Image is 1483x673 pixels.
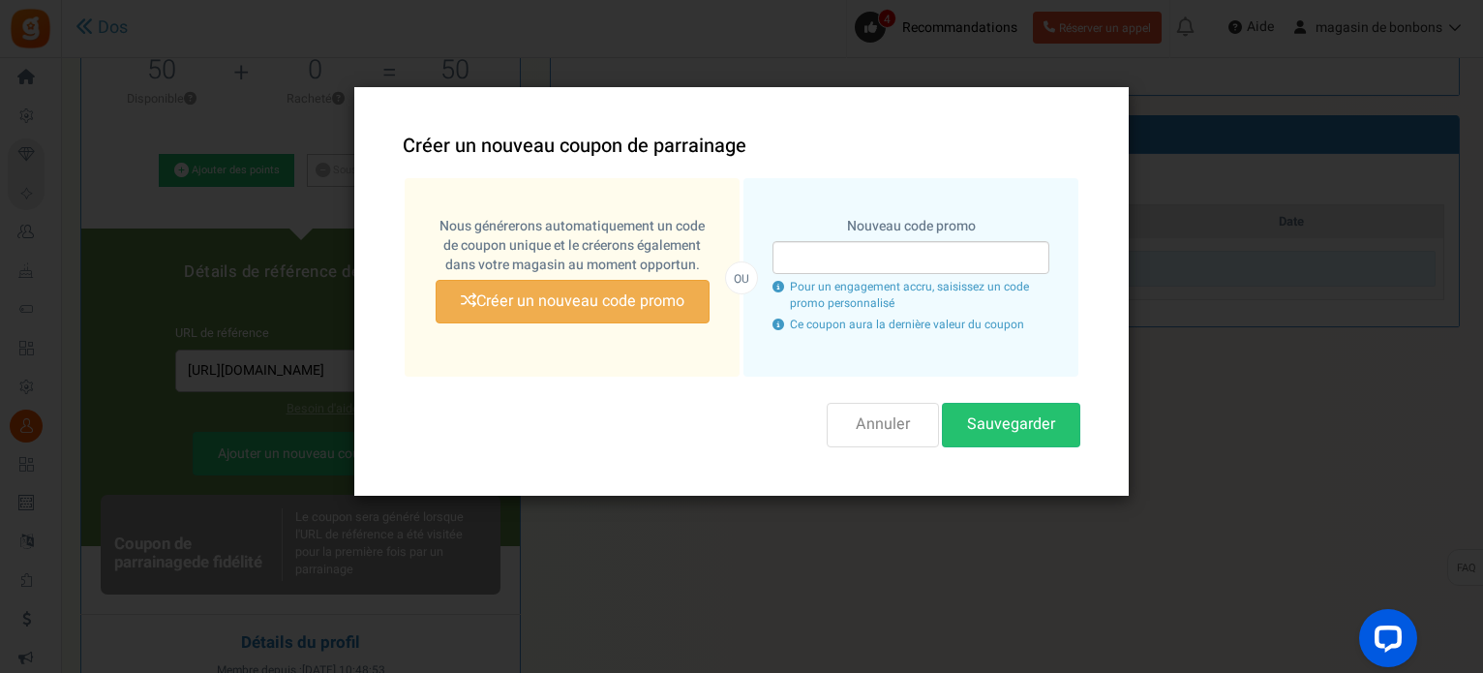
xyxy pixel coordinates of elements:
font: Créer un nouveau code promo [476,290,684,313]
font: Nouveau code promo [847,216,976,236]
font: Sauvegarder [967,413,1055,437]
font: Annuler [856,413,910,437]
button: Annuler [827,403,939,446]
font: Pour un engagement accru, saisissez un code promo personnalisé [790,278,1029,312]
font: Nous générerons automatiquement un code de coupon unique et le créerons également dans votre maga... [439,216,705,275]
font: OU [734,270,749,288]
button: Sauvegarder [942,403,1080,446]
font: Créer un nouveau coupon de parrainage [403,132,746,160]
button: Créer un nouveau code promo [436,280,710,323]
font: Ce coupon aura la dernière valeur du coupon [790,316,1024,333]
